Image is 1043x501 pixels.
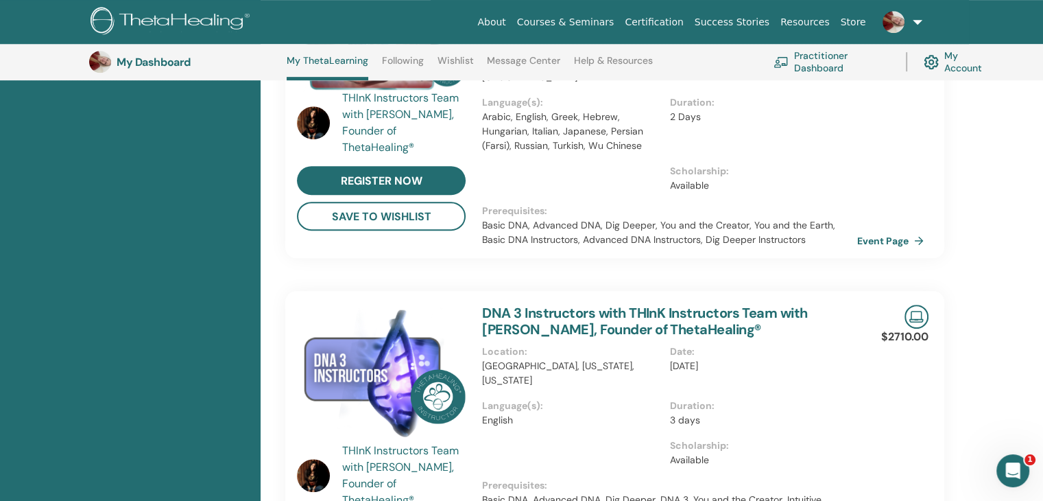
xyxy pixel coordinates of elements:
p: Prerequisites : [482,204,857,218]
img: default.jpg [297,106,330,139]
a: register now [297,166,466,195]
a: Help & Resources [574,55,653,77]
a: Practitioner Dashboard [774,47,889,77]
a: Success Stories [689,10,775,35]
p: Language(s) : [482,95,661,110]
h3: My Dashboard [117,56,254,69]
a: About [472,10,511,35]
img: default.jpg [89,51,111,73]
img: cog.svg [924,51,939,73]
a: Courses & Seminars [512,10,620,35]
p: Basic DNA, Advanced DNA, Dig Deeper, You and the Creator, You and the Earth, Basic DNA Instructor... [482,218,857,247]
img: default.jpg [883,11,904,33]
a: My Account [924,47,993,77]
p: $2710.00 [881,329,928,345]
p: [DATE] [670,359,849,373]
p: 3 days [670,413,849,428]
p: Language(s) : [482,399,661,413]
img: chalkboard-teacher.svg [774,56,789,67]
p: Available [670,178,849,193]
a: Certification [619,10,688,35]
p: Duration : [670,399,849,413]
a: Store [835,10,872,35]
a: DNA 3 Instructors with THInK Instructors Team with [PERSON_NAME], Founder of ThetaHealing® [482,304,807,338]
a: Wishlist [437,55,474,77]
a: My ThetaLearning [287,55,368,80]
p: Prerequisites : [482,478,857,493]
a: Message Center [487,55,560,77]
p: Duration : [670,95,849,110]
span: 1 [1024,454,1035,465]
p: Scholarship : [670,439,849,453]
p: [GEOGRAPHIC_DATA], [US_STATE], [US_STATE] [482,359,661,388]
img: logo.png [91,7,254,38]
p: Scholarship : [670,164,849,178]
img: Live Online Seminar [904,305,928,329]
p: Date : [670,345,849,359]
iframe: Intercom live chat [996,454,1029,487]
a: Resources [775,10,835,35]
p: Available [670,453,849,467]
p: Arabic, English, Greek, Hebrew, Hungarian, Italian, Japanese, Persian (Farsi), Russian, Turkish, ... [482,110,661,153]
p: 2 Days [670,110,849,124]
a: THInK Instructors Team with [PERSON_NAME], Founder of ThetaHealing® [342,90,469,156]
button: save to wishlist [297,202,466,231]
img: default.jpg [297,459,330,492]
span: register now [341,174,422,188]
a: Event Page [857,231,929,251]
a: Following [382,55,424,77]
p: Location : [482,345,661,359]
img: DNA 3 Instructors [297,305,466,447]
p: English [482,413,661,428]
